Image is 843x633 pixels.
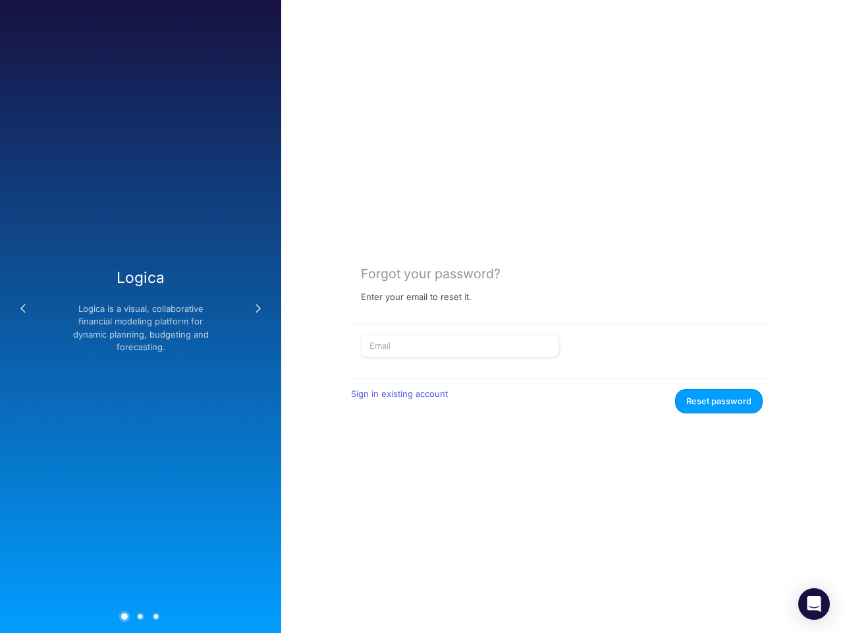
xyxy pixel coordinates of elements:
[63,268,218,286] h3: Logica
[119,611,130,622] button: 1
[361,292,472,303] p: Enter your email to reset it.
[361,266,763,282] div: Forgot your password?
[153,613,160,620] button: 3
[10,295,36,322] button: Previous
[137,613,144,620] button: 2
[63,303,218,354] p: Logica is a visual, collaborative financial modeling platform for dynamic planning, budgeting and...
[245,295,271,322] button: Next
[351,388,448,399] a: Sign in existing account
[675,389,763,413] button: Reset password
[798,588,830,620] div: Open Intercom Messenger
[361,335,558,357] input: Email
